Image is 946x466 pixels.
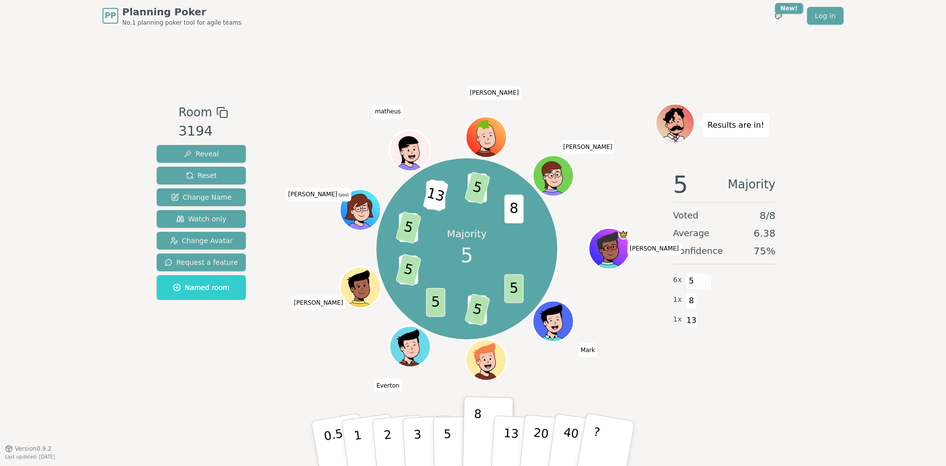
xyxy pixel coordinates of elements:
p: 8 [473,407,481,460]
p: Majority [447,227,487,241]
span: Change Avatar [170,236,233,246]
span: 75 % [754,244,776,258]
button: Reset [157,167,246,184]
span: Last updated: [DATE] [5,454,55,460]
a: PPPlanning PokerNo.1 planning poker tool for agile teams [102,5,241,27]
span: Request a feature [165,257,238,267]
span: 5 [396,211,422,244]
span: Average [673,226,709,240]
span: 5 [505,274,524,303]
span: Click to change your name [627,242,681,255]
button: New! [770,7,787,25]
span: Reveal [184,149,219,159]
span: 1 x [673,314,682,325]
span: Reset [186,171,217,180]
span: 5 [426,288,445,317]
span: Version 0.9.2 [15,445,52,453]
div: 3194 [178,121,228,142]
span: Majority [728,173,776,196]
span: 8 / 8 [760,209,776,222]
span: 13 [686,312,697,329]
span: 5 [396,253,422,287]
button: Request a feature [157,253,246,271]
span: Click to change your name [561,140,615,154]
span: Planning Poker [122,5,241,19]
span: Rafael is the host [618,229,629,240]
span: 5 [465,172,491,205]
span: Click to change your name [372,105,404,119]
span: 5 [686,273,697,289]
span: Watch only [176,214,227,224]
button: Version0.9.2 [5,445,52,453]
span: 5 [465,293,491,326]
p: Results are in! [708,118,764,132]
span: Room [178,104,212,121]
span: (you) [337,193,349,198]
button: Named room [157,275,246,300]
span: Click to change your name [292,296,346,310]
span: Named room [173,283,230,292]
span: Change Name [171,192,232,202]
span: Click to change your name [467,86,521,100]
span: 1 x [673,294,682,305]
span: No.1 planning poker tool for agile teams [122,19,241,27]
button: Reveal [157,145,246,163]
span: 6 x [673,275,682,286]
button: Click to change your avatar [341,191,380,229]
span: PP [104,10,116,22]
button: Change Name [157,188,246,206]
span: 8 [686,292,697,309]
span: 5 [673,173,688,196]
span: 13 [423,179,449,212]
span: Click to change your name [374,379,402,393]
span: 5 [461,241,473,270]
button: Change Avatar [157,232,246,250]
span: Click to change your name [286,188,351,202]
button: Watch only [157,210,246,228]
span: Click to change your name [578,343,598,357]
span: 6.38 [753,226,776,240]
span: Confidence [673,244,723,258]
a: Log in [807,7,844,25]
span: 8 [505,195,524,224]
div: New! [775,3,803,14]
span: Voted [673,209,699,222]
